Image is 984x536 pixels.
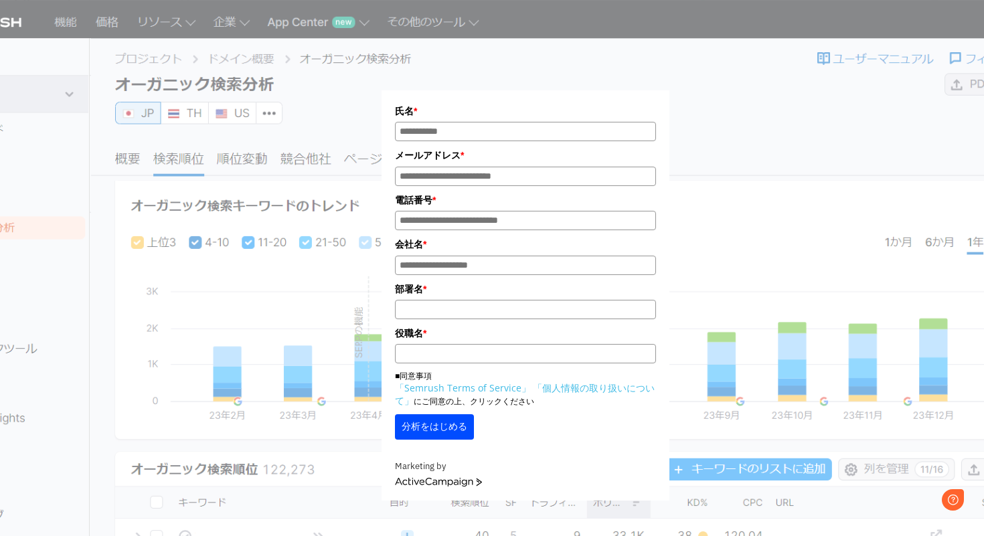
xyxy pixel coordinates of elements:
[395,326,656,341] label: 役職名
[395,370,656,408] p: ■同意事項 にご同意の上、クリックください
[395,381,655,407] a: 「個人情報の取り扱いについて」
[395,237,656,252] label: 会社名
[395,414,474,440] button: 分析をはじめる
[395,193,656,207] label: 電話番号
[395,148,656,163] label: メールアドレス
[395,460,656,474] div: Marketing by
[395,104,656,118] label: 氏名
[865,484,969,521] iframe: Help widget launcher
[395,381,531,394] a: 「Semrush Terms of Service」
[395,282,656,296] label: 部署名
